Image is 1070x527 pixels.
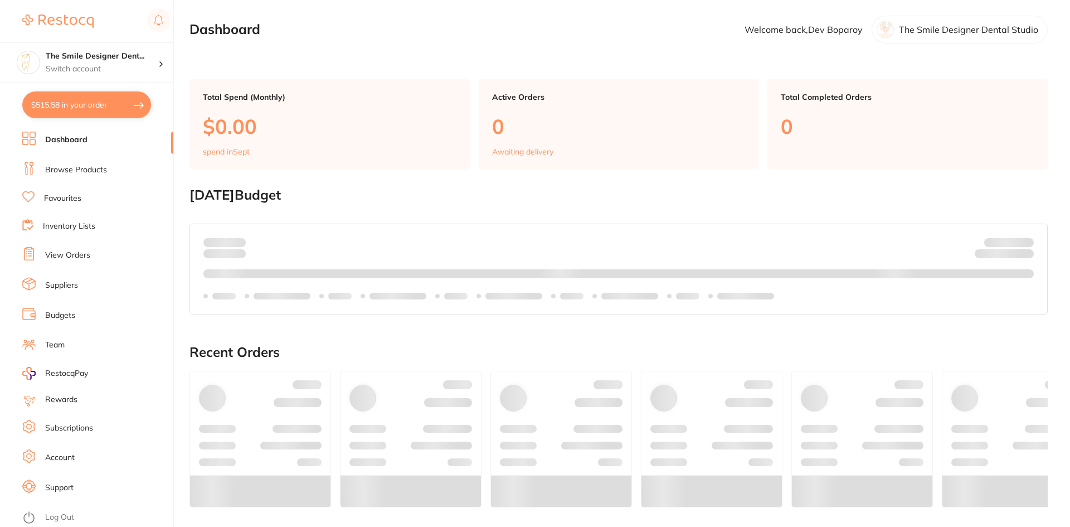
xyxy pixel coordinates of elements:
[203,238,246,246] p: Spent:
[45,482,74,494] a: Support
[189,22,260,37] h2: Dashboard
[46,64,158,75] p: Switch account
[781,115,1034,138] p: 0
[22,91,151,118] button: $515.58 in your order
[492,147,553,156] p: Awaiting delivery
[44,193,81,204] a: Favourites
[485,292,542,301] p: Labels extended
[984,238,1034,246] p: Budget:
[444,292,468,301] p: Labels
[781,93,1034,101] p: Total Completed Orders
[479,79,759,170] a: Active Orders0Awaiting delivery
[492,115,746,138] p: 0
[45,280,78,291] a: Suppliers
[254,292,310,301] p: Labels extended
[45,368,88,379] span: RestocqPay
[369,292,426,301] p: Labels extended
[43,221,95,232] a: Inventory Lists
[45,340,65,351] a: Team
[212,292,236,301] p: Labels
[745,25,863,35] p: Welcome back, Dev Boparoy
[45,394,77,405] a: Rewards
[1014,251,1034,261] strong: $0.00
[22,8,94,34] a: Restocq Logo
[560,292,583,301] p: Labels
[45,452,75,463] a: Account
[676,292,699,301] p: Labels
[22,509,170,527] button: Log Out
[45,423,93,434] a: Subscriptions
[975,247,1034,260] p: Remaining:
[203,247,246,260] p: month
[45,250,90,261] a: View Orders
[1012,237,1034,247] strong: $NaN
[203,147,250,156] p: spend in Sept
[45,512,74,523] a: Log Out
[45,165,107,176] a: Browse Products
[46,51,158,62] h4: The Smile Designer Dental Studio
[203,93,456,101] p: Total Spend (Monthly)
[189,345,1048,360] h2: Recent Orders
[17,51,40,74] img: The Smile Designer Dental Studio
[189,79,470,170] a: Total Spend (Monthly)$0.00spend inSept
[45,310,75,321] a: Budgets
[189,187,1048,203] h2: [DATE] Budget
[22,14,94,28] img: Restocq Logo
[22,367,36,380] img: RestocqPay
[226,237,246,247] strong: $0.00
[601,292,658,301] p: Labels extended
[203,115,456,138] p: $0.00
[45,134,87,146] a: Dashboard
[328,292,352,301] p: Labels
[767,79,1048,170] a: Total Completed Orders0
[492,93,746,101] p: Active Orders
[22,367,88,380] a: RestocqPay
[717,292,774,301] p: Labels extended
[899,25,1038,35] p: The Smile Designer Dental Studio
